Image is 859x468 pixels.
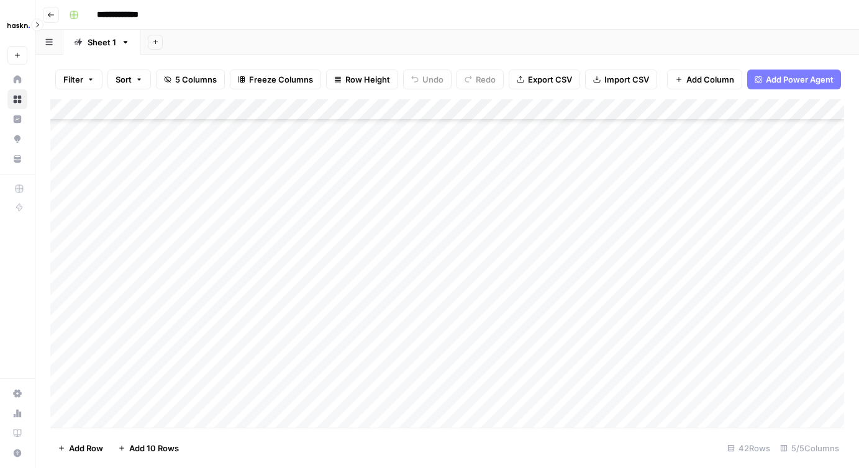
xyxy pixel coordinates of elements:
span: Import CSV [604,73,649,86]
a: Usage [7,403,27,423]
button: Row Height [326,70,398,89]
img: Haskn Logo [7,14,30,37]
button: Add Power Agent [747,70,841,89]
button: Export CSV [509,70,580,89]
span: Add Column [686,73,734,86]
span: Add 10 Rows [129,442,179,454]
span: 5 Columns [175,73,217,86]
span: Redo [476,73,496,86]
button: Redo [457,70,504,89]
button: Filter [55,70,102,89]
span: Add Power Agent [766,73,834,86]
span: Export CSV [528,73,572,86]
button: Import CSV [585,70,657,89]
a: Insights [7,109,27,129]
a: Browse [7,89,27,109]
button: Add Row [50,438,111,458]
span: Undo [422,73,443,86]
a: Home [7,70,27,89]
div: 42 Rows [722,438,775,458]
button: Undo [403,70,452,89]
button: Help + Support [7,443,27,463]
span: Add Row [69,442,103,454]
button: Sort [107,70,151,89]
button: Freeze Columns [230,70,321,89]
button: Workspace: Haskn [7,10,27,41]
div: 5/5 Columns [775,438,844,458]
span: Freeze Columns [249,73,313,86]
button: Add 10 Rows [111,438,186,458]
button: Add Column [667,70,742,89]
a: Opportunities [7,129,27,149]
span: Row Height [345,73,390,86]
span: Filter [63,73,83,86]
a: Sheet 1 [63,30,140,55]
button: 5 Columns [156,70,225,89]
div: Sheet 1 [88,36,116,48]
span: Sort [116,73,132,86]
a: Settings [7,384,27,403]
a: Learning Hub [7,423,27,443]
a: Your Data [7,149,27,169]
